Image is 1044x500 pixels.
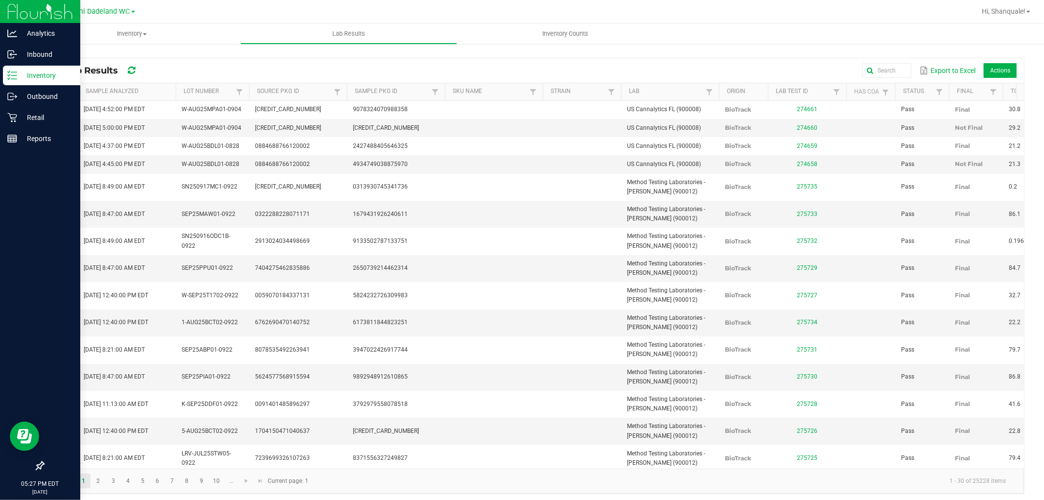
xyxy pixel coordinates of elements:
span: Pass [901,292,914,299]
span: LRV-JUL25STW05-0922 [182,450,231,466]
span: 9078324070988358 [353,106,408,113]
span: Pass [901,238,914,244]
span: 9892948912610865 [353,373,408,380]
span: 2427488405646325 [353,143,408,149]
span: [CREDIT_CARD_NUMBER] [255,124,321,131]
span: 5824232726309983 [353,292,408,299]
a: StrainSortable [551,88,605,95]
span: [DATE] 4:52:00 PM EDT [84,106,145,113]
span: SN250917MC1-0922 [182,183,237,190]
span: 0884688766120002 [255,161,310,167]
span: SEP25PPU01-0922 [182,264,233,271]
span: 0.196 [1009,238,1024,244]
a: Page 3 [106,474,120,488]
a: Filter [831,86,842,98]
span: Go to the next page [242,477,250,485]
p: Retail [17,112,76,123]
span: Final [955,210,970,217]
span: 8371556327249827 [353,454,408,461]
span: Method Testing Laboratories - [PERSON_NAME] (900012) [627,314,705,331]
span: Pass [901,346,914,353]
inline-svg: Reports [7,134,17,143]
inline-svg: Retail [7,113,17,122]
span: 1679431926240611 [353,211,408,217]
span: 30.8 [1009,106,1021,113]
span: 22.8 [1009,428,1021,434]
a: SKU NameSortable [453,88,527,95]
span: 3792979558078518 [353,401,408,407]
span: [CREDIT_CARD_NUMBER] [255,183,321,190]
span: Pass [901,401,914,407]
a: Filter [527,86,539,98]
span: SN250916ODC1B-0922 [182,233,230,249]
p: Reports [17,133,76,144]
span: Pass [901,106,914,113]
span: US Cannalytics FL (900008) [627,106,701,113]
inline-svg: Outbound [7,92,17,101]
a: 275728 [797,401,817,407]
span: [DATE] 12:40:00 PM EDT [84,292,148,299]
span: [DATE] 8:47:00 AM EDT [84,373,145,380]
span: [DATE] 4:37:00 PM EDT [84,143,145,149]
a: Inventory [23,24,240,44]
a: Inventory Counts [457,24,674,44]
a: OriginSortable [727,88,764,95]
span: Method Testing Laboratories - [PERSON_NAME] (900012) [627,423,705,439]
span: Final [955,264,970,272]
a: Filter [429,86,441,98]
div: All Lab Results [51,62,162,79]
span: BioTrack [725,427,751,434]
a: Filter [605,86,617,98]
p: Inbound [17,48,76,60]
span: 21.2 [1009,143,1021,149]
span: [CREDIT_CARD_NUMBER] [255,106,321,113]
span: 7239699326107263 [255,454,310,461]
span: BioTrack [725,124,751,131]
span: Method Testing Laboratories - [PERSON_NAME] (900012) [627,369,705,385]
span: 0.2 [1009,183,1017,190]
a: 275732 [797,238,817,244]
a: Filter [880,86,891,98]
span: 0059070184337131 [255,292,310,299]
a: Filter [233,86,245,98]
a: Page 2 [91,474,105,488]
a: 275726 [797,428,817,434]
span: SEP25PIA01-0922 [182,373,231,380]
li: Actions [984,63,1017,78]
inline-svg: Analytics [7,28,17,38]
a: Lab Test IDSortable [776,88,830,95]
span: 5624577568915594 [255,373,310,380]
span: Method Testing Laboratories - [PERSON_NAME] (900012) [627,287,705,303]
p: Outbound [17,91,76,102]
a: 274658 [797,161,817,167]
span: Go to the last page [257,477,265,485]
span: [DATE] 12:40:00 PM EDT [84,319,148,326]
a: Page 9 [194,474,209,488]
span: Final [955,346,970,353]
span: Pass [901,454,914,461]
span: Pass [901,428,914,434]
a: 275727 [797,292,817,299]
span: 0322288228071171 [255,211,310,217]
span: 86.1 [1009,211,1021,217]
span: [DATE] 8:47:00 AM EDT [84,211,145,217]
span: US Cannalytics FL (900008) [627,143,701,149]
a: Lab Results [240,24,457,44]
a: StatusSortable [903,88,933,95]
span: US Cannalytics FL (900008) [627,161,701,167]
span: 5-AUG25BCT02-0922 [182,428,238,434]
span: W-AUG25BDL01-0828 [182,161,239,167]
a: Page 10 [209,474,224,488]
span: BioTrack [725,160,751,167]
span: 0091401485896297 [255,401,310,407]
span: Final [955,400,970,407]
inline-svg: Inbound [7,49,17,59]
span: Final [955,291,970,299]
span: 1-AUG25BCT02-0922 [182,319,238,326]
span: Miami Dadeland WC [65,7,130,16]
span: Pass [901,124,914,131]
span: 8078535492263941 [255,346,310,353]
p: Analytics [17,27,76,39]
span: Method Testing Laboratories - [PERSON_NAME] (900012) [627,450,705,466]
a: Filter [933,86,945,98]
